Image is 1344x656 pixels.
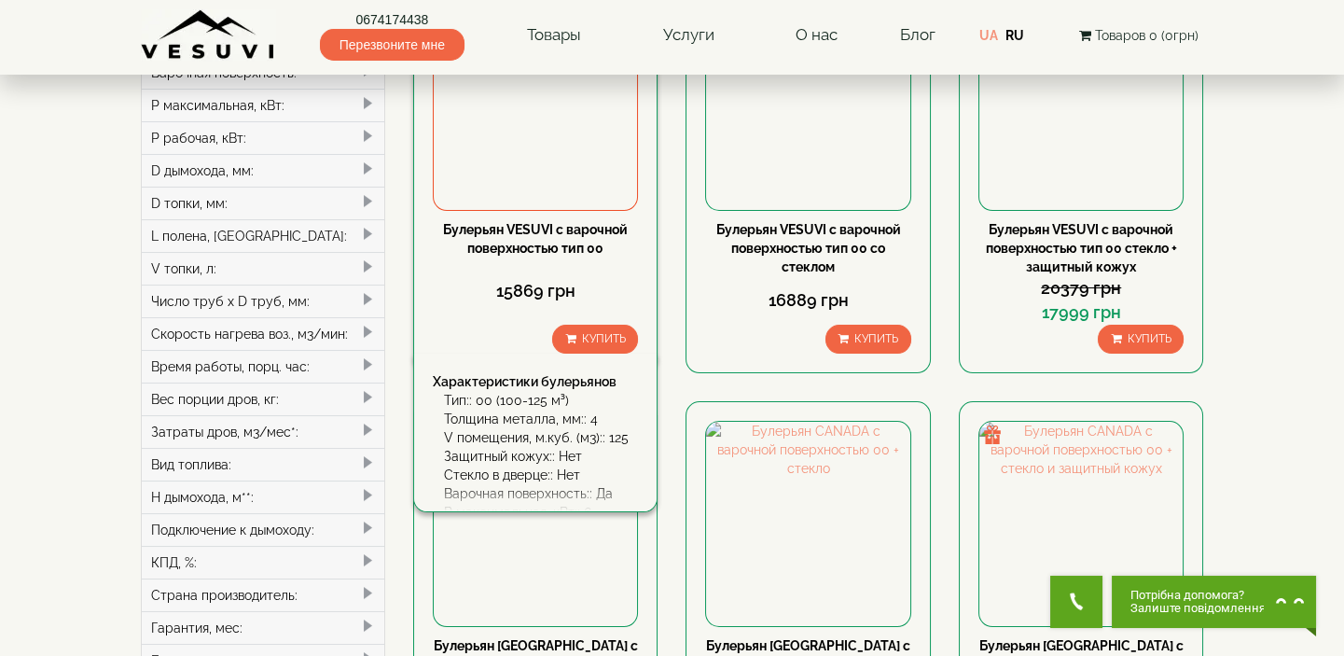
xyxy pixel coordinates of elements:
[1130,602,1266,615] span: Залиште повідомлення
[979,6,1183,209] img: Булерьян VESUVI с варочной поверхностью тип 00 стекло + защитный кожух
[142,187,385,219] div: D топки, мм:
[706,6,909,209] img: Булерьян VESUVI с варочной поверхностью тип 00 со стеклом
[142,219,385,252] div: L полена, [GEOGRAPHIC_DATA]:
[434,422,637,625] img: Булерьян CANADA с варочной поверхностью 00
[825,325,911,354] button: Купить
[1098,325,1184,354] button: Купить
[979,28,998,43] a: UA
[854,332,898,345] span: Купить
[142,546,385,579] div: КПД, %:
[320,10,464,29] a: 0674174438
[581,332,625,345] span: Купить
[777,14,856,57] a: О нас
[142,317,385,350] div: Скорость нагрева воз., м3/мин:
[433,279,638,303] div: 15869 грн
[141,9,276,61] img: Завод VESUVI
[142,252,385,285] div: V топки, л:
[142,415,385,448] div: Затраты дров, м3/мес*:
[320,29,464,61] span: Перезвоните мне
[142,383,385,415] div: Вес порции дров, кг:
[706,422,909,625] img: Булерьян CANADA с варочной поверхностью 00 + стекло
[552,325,638,354] button: Купить
[900,25,935,44] a: Блог
[142,121,385,154] div: P рабочая, кВт:
[142,89,385,121] div: P максимальная, кВт:
[142,350,385,383] div: Время работы, порц. час:
[142,579,385,611] div: Страна производитель:
[1127,332,1171,345] span: Купить
[444,410,638,428] div: Толщина металла, мм:: 4
[978,276,1184,300] div: 20379 грн
[443,222,628,256] a: Булерьян VESUVI с варочной поверхностью тип 00
[1130,589,1266,602] span: Потрібна допомога?
[1073,25,1203,46] button: Товаров 0 (0грн)
[444,447,638,466] div: Защитный кожух:: Нет
[444,466,638,484] div: Стекло в дверце:: Нет
[433,372,638,391] div: Характеристики булерьянов
[142,481,385,513] div: H дымохода, м**:
[142,611,385,644] div: Гарантия, мес:
[434,6,637,209] img: Булерьян VESUVI с варочной поверхностью тип 00
[508,14,600,57] a: Товары
[1094,28,1198,43] span: Товаров 0 (0грн)
[716,222,901,274] a: Булерьян VESUVI с варочной поверхностью тип 00 со стеклом
[142,285,385,317] div: Число труб x D труб, мм:
[142,154,385,187] div: D дымохода, мм:
[142,448,385,481] div: Вид топлива:
[983,426,1002,444] img: gift
[1005,28,1024,43] a: RU
[978,300,1184,325] div: 17999 грн
[986,222,1177,274] a: Булерьян VESUVI с варочной поверхностью тип 00 стекло + защитный кожух
[444,428,638,447] div: V помещения, м.куб. (м3):: 125
[444,391,638,410] div: Тип:: 00 (100-125 м³)
[1050,576,1102,628] button: Get Call button
[979,422,1183,625] img: Булерьян CANADA с варочной поверхностью 00 + стекло и защитный кожух
[142,513,385,546] div: Подключение к дымоходу:
[644,14,732,57] a: Услуги
[705,288,910,313] div: 16889 грн
[1112,576,1316,628] button: Chat button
